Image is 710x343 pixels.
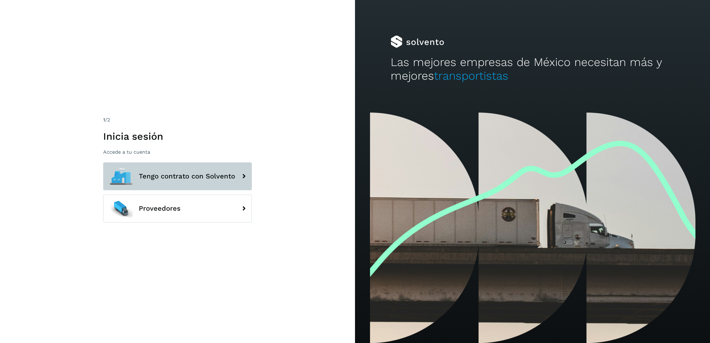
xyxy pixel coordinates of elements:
[103,162,252,190] button: Tengo contrato con Solvento
[139,205,181,212] span: Proveedores
[434,69,508,82] span: transportistas
[103,116,252,124] div: /2
[103,149,252,155] p: Accede a tu cuenta
[103,117,105,123] span: 1
[139,173,235,180] span: Tengo contrato con Solvento
[391,55,675,83] h2: Las mejores empresas de México necesitan más y mejores
[103,130,252,142] h1: Inicia sesión
[103,195,252,222] button: Proveedores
